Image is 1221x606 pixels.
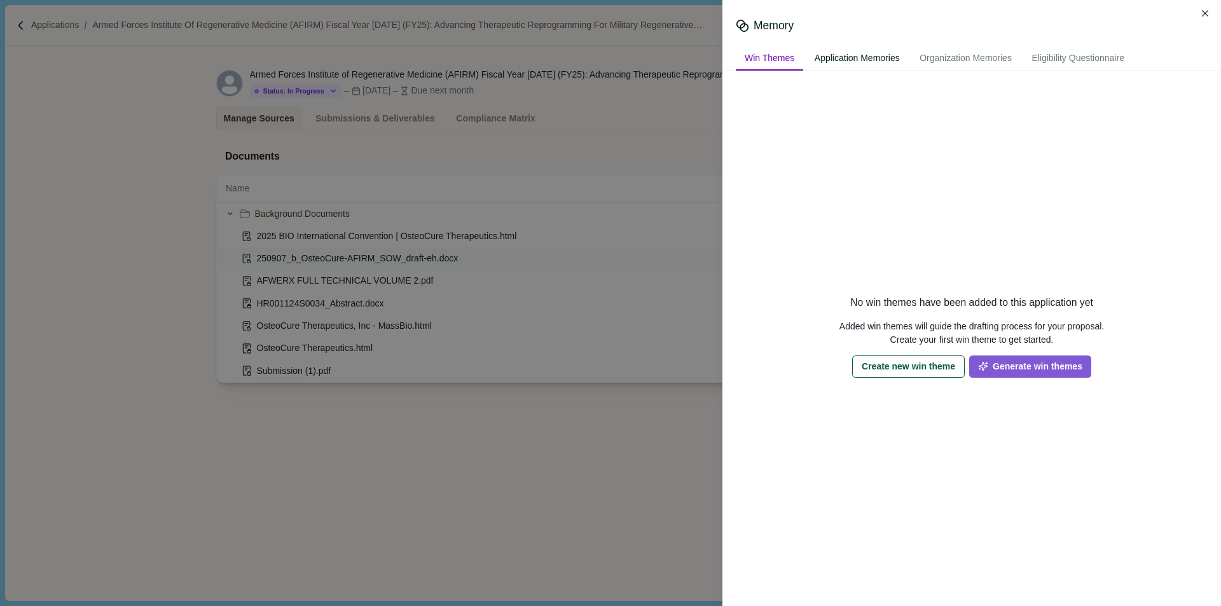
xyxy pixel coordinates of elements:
[1023,47,1133,71] div: Eligibility Questionnaire
[839,320,1104,333] div: Added win themes will guide the drafting process for your proposal.
[850,295,1093,311] div: No win themes have been added to this application yet
[969,355,1091,378] button: Generate win themes
[890,333,1054,347] div: Create your first win theme to get started.
[1197,4,1215,22] button: Close
[852,355,965,378] button: Create new win theme
[754,18,794,34] div: Memory
[911,47,1021,71] div: Organization Memories
[736,47,803,71] div: Win Themes
[806,47,909,71] div: Application Memories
